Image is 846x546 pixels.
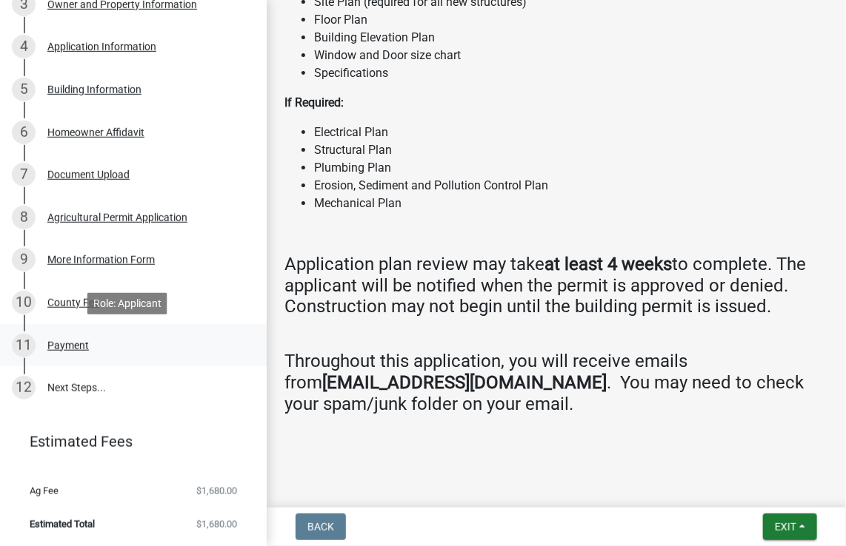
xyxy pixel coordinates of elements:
li: Mechanical Plan [314,195,828,212]
div: 10 [12,291,36,314]
div: 8 [12,206,36,229]
button: Back [296,513,346,540]
li: Structural Plan [314,141,828,159]
button: Exit [763,513,817,540]
div: More Information Form [47,255,155,265]
div: 12 [12,376,36,400]
div: Role: Applicant [87,292,167,314]
span: Exit [775,521,796,533]
a: Estimated Fees [12,427,243,456]
span: $1,680.00 [196,486,237,496]
div: 4 [12,35,36,58]
h4: Throughout this application, you will receive emails from . You may need to check your spam/junk ... [284,351,828,414]
h4: Application plan review may take to complete. The applicant will be notified when the permit is a... [284,254,828,317]
div: 9 [12,248,36,272]
div: Payment [47,340,89,351]
span: Back [307,521,334,533]
strong: If Required: [284,95,344,109]
strong: [EMAIL_ADDRESS][DOMAIN_NAME] [322,372,607,393]
strong: at least 4 weeks [544,254,672,274]
li: Erosion, Sediment and Pollution Control Plan [314,177,828,195]
li: Plumbing Plan [314,159,828,177]
li: Floor Plan [314,11,828,29]
li: Specifications [314,64,828,82]
div: Document Upload [47,169,130,180]
span: Estimated Total [30,519,95,529]
div: Homeowner Affidavit [47,127,144,138]
div: Application Information [47,41,156,52]
li: Building Elevation Plan [314,29,828,47]
div: 11 [12,334,36,357]
span: Ag Fee [30,486,59,496]
div: 7 [12,163,36,186]
li: Window and Door size chart [314,47,828,64]
div: 6 [12,121,36,144]
span: $1,680.00 [196,519,237,529]
div: 5 [12,78,36,101]
li: Electrical Plan [314,124,828,141]
div: Agricultural Permit Application [47,212,187,223]
div: Building Information [47,84,141,95]
div: County Fee [47,297,99,308]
